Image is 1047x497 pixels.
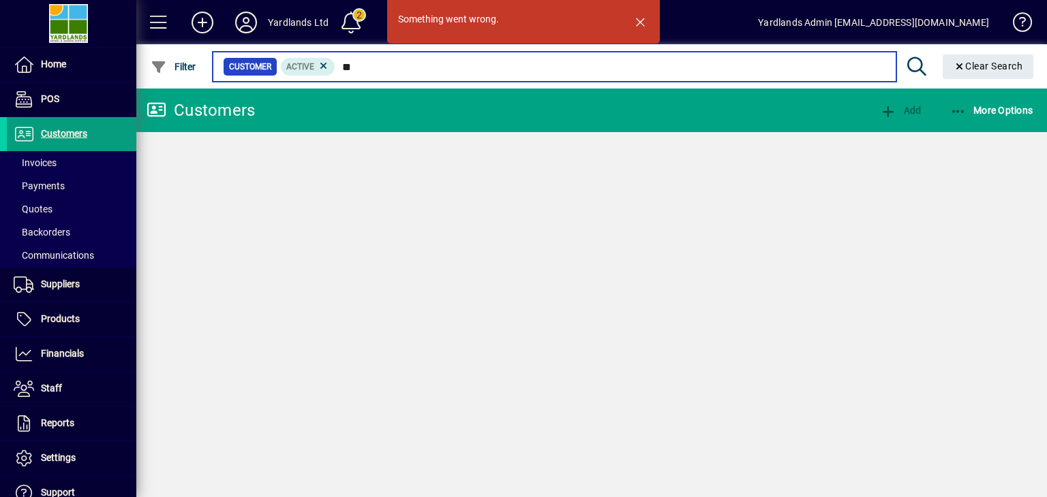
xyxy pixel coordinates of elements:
span: Filter [151,61,196,72]
span: Customers [41,128,87,139]
button: Add [877,98,924,123]
a: Products [7,302,136,336]
button: Clear [943,54,1034,79]
span: Backorders [14,227,70,238]
mat-chip: Activation Status: Active [281,58,335,76]
a: Knowledge Base [1003,3,1030,47]
button: Filter [147,54,200,79]
span: Communications [14,250,94,261]
span: Financials [41,348,84,359]
a: Reports [7,406,136,440]
a: Home [7,48,136,82]
span: Invoices [14,157,57,168]
button: Add [181,10,224,35]
div: Customers [147,99,255,121]
a: Financials [7,337,136,371]
button: Profile [224,10,268,35]
span: Staff [41,383,62,394]
span: Add [880,105,921,116]
span: Home [41,59,66,69]
a: Staff [7,372,136,406]
span: Suppliers [41,278,80,289]
span: Customer [229,60,271,74]
a: Communications [7,244,136,267]
span: More Options [950,105,1033,116]
button: More Options [947,98,1037,123]
span: Products [41,313,80,324]
div: Yardlands Ltd [268,12,329,33]
a: Invoices [7,151,136,174]
div: Yardlands Admin [EMAIL_ADDRESS][DOMAIN_NAME] [758,12,989,33]
span: Payments [14,180,65,191]
span: Settings [41,452,76,463]
a: Quotes [7,197,136,221]
span: POS [41,93,59,104]
a: Settings [7,441,136,475]
span: Clear Search [954,61,1023,71]
a: Suppliers [7,268,136,302]
span: Reports [41,417,74,428]
a: Payments [7,174,136,197]
a: Backorders [7,221,136,244]
span: Quotes [14,204,52,214]
span: Active [286,62,314,71]
a: POS [7,82,136,116]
